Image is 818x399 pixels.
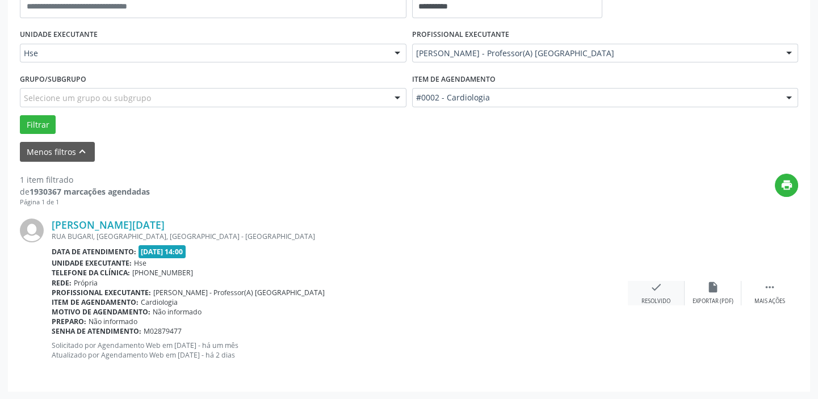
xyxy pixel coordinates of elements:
[20,174,150,186] div: 1 item filtrado
[52,232,628,241] div: RUA BUGARI, [GEOGRAPHIC_DATA], [GEOGRAPHIC_DATA] - [GEOGRAPHIC_DATA]
[52,307,150,317] b: Motivo de agendamento:
[52,317,86,326] b: Preparo:
[412,26,509,44] label: PROFISSIONAL EXECUTANTE
[20,219,44,242] img: img
[24,48,383,59] span: Hse
[89,317,137,326] span: Não informado
[52,297,139,307] b: Item de agendamento:
[153,307,202,317] span: Não informado
[412,70,496,88] label: Item de agendamento
[52,288,151,297] b: Profissional executante:
[650,281,662,293] i: check
[52,247,136,257] b: Data de atendimento:
[20,198,150,207] div: Página 1 de 1
[139,245,186,258] span: [DATE] 14:00
[20,186,150,198] div: de
[693,297,733,305] div: Exportar (PDF)
[153,288,325,297] span: [PERSON_NAME] - Professor(A) [GEOGRAPHIC_DATA]
[775,174,798,197] button: print
[764,281,776,293] i: 
[52,326,141,336] b: Senha de atendimento:
[30,186,150,197] strong: 1930367 marcações agendadas
[134,258,146,268] span: Hse
[24,92,151,104] span: Selecione um grupo ou subgrupo
[76,145,89,158] i: keyboard_arrow_up
[416,48,775,59] span: [PERSON_NAME] - Professor(A) [GEOGRAPHIC_DATA]
[20,115,56,135] button: Filtrar
[754,297,785,305] div: Mais ações
[20,142,95,162] button: Menos filtroskeyboard_arrow_up
[416,92,775,103] span: #0002 - Cardiologia
[781,179,793,191] i: print
[144,326,182,336] span: M02879477
[641,297,670,305] div: Resolvido
[707,281,719,293] i: insert_drive_file
[20,70,86,88] label: Grupo/Subgrupo
[20,26,98,44] label: UNIDADE EXECUTANTE
[52,278,72,288] b: Rede:
[52,268,130,278] b: Telefone da clínica:
[141,297,178,307] span: Cardiologia
[74,278,98,288] span: Própria
[52,341,628,360] p: Solicitado por Agendamento Web em [DATE] - há um mês Atualizado por Agendamento Web em [DATE] - h...
[52,258,132,268] b: Unidade executante:
[132,268,193,278] span: [PHONE_NUMBER]
[52,219,165,231] a: [PERSON_NAME][DATE]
